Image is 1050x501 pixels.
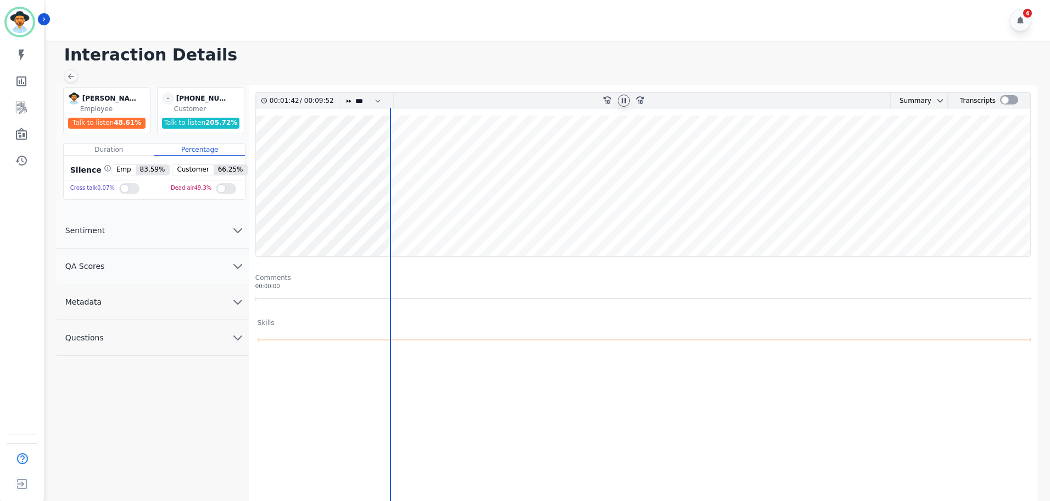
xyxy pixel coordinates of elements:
button: Sentiment chevron down [57,213,249,249]
span: 83.59 % [136,165,170,175]
div: Cross talk 0.07 % [70,180,115,196]
svg: chevron down [231,224,244,237]
span: Sentiment [57,225,114,236]
div: Summary [891,93,931,109]
div: [PHONE_NUMBER] [176,92,231,104]
div: Comments [255,273,1031,282]
span: 205.72 % [205,119,237,126]
div: / [270,93,337,109]
div: Percentage [154,144,245,156]
div: Talk to listen [162,118,240,129]
div: Skills [258,318,275,327]
div: 00:00:00 [255,282,1031,290]
span: Metadata [57,296,110,307]
span: Emp [112,165,136,175]
button: Questions chevron down [57,320,249,356]
span: Questions [57,332,113,343]
svg: chevron down [231,295,244,309]
button: Metadata chevron down [57,284,249,320]
button: QA Scores chevron down [57,249,249,284]
img: Bordered avatar [7,9,33,35]
div: [PERSON_NAME] [82,92,137,104]
div: Customer [174,104,242,113]
h1: Interaction Details [64,45,1039,65]
div: Transcripts [960,93,996,109]
svg: chevron down [231,260,244,273]
span: - [162,92,174,104]
span: Customer [172,165,213,175]
span: 48.61 % [114,119,141,126]
div: 4 [1023,9,1032,18]
div: Duration [64,144,154,156]
svg: chevron down [936,96,945,105]
button: chevron down [931,96,945,105]
div: Dead air 49.3 % [171,180,211,196]
div: Silence [68,164,111,175]
svg: chevron down [231,331,244,344]
span: 66.25 % [214,165,248,175]
span: QA Scores [57,261,114,272]
div: Employee [80,104,148,113]
div: 00:01:42 [270,93,300,109]
div: Talk to listen [68,118,146,129]
div: 00:09:52 [302,93,332,109]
